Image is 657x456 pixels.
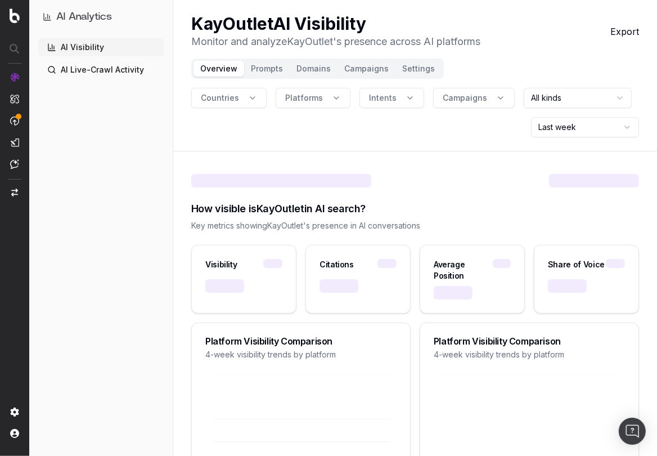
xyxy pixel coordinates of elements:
[10,408,19,417] img: Setting
[610,25,639,38] button: Export
[191,201,639,217] div: How visible is KayOutlet in AI search?
[205,259,237,270] div: Visibility
[191,14,480,34] h1: KayOutlet AI Visibility
[205,349,397,360] div: 4-week visibility trends by platform
[434,259,493,281] div: Average Position
[43,9,159,25] button: AI Analytics
[201,92,239,104] span: Countries
[443,92,487,104] span: Campaigns
[193,61,244,77] button: Overview
[56,9,112,25] h1: AI Analytics
[290,61,337,77] button: Domains
[205,337,397,346] div: Platform Visibility Comparison
[619,418,646,445] div: Open Intercom Messenger
[285,92,323,104] span: Platforms
[10,116,19,126] img: Activation
[10,138,19,147] img: Studio
[548,259,605,270] div: Share of Voice
[10,159,19,169] img: Assist
[434,337,625,346] div: Platform Visibility Comparison
[191,220,639,231] div: Key metrics showing KayOutlet 's presence in AI conversations
[10,73,19,82] img: Analytics
[191,34,480,50] p: Monitor and analyze KayOutlet 's presence across AI platforms
[319,259,354,270] div: Citations
[10,429,19,438] img: My account
[434,349,625,360] div: 4-week visibility trends by platform
[337,61,395,77] button: Campaigns
[10,8,20,23] img: Botify logo
[369,92,397,104] span: Intents
[38,38,164,56] a: AI Visibility
[11,189,18,196] img: Switch project
[38,61,164,79] a: AI Live-Crawl Activity
[10,94,19,104] img: Intelligence
[395,61,442,77] button: Settings
[244,61,290,77] button: Prompts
